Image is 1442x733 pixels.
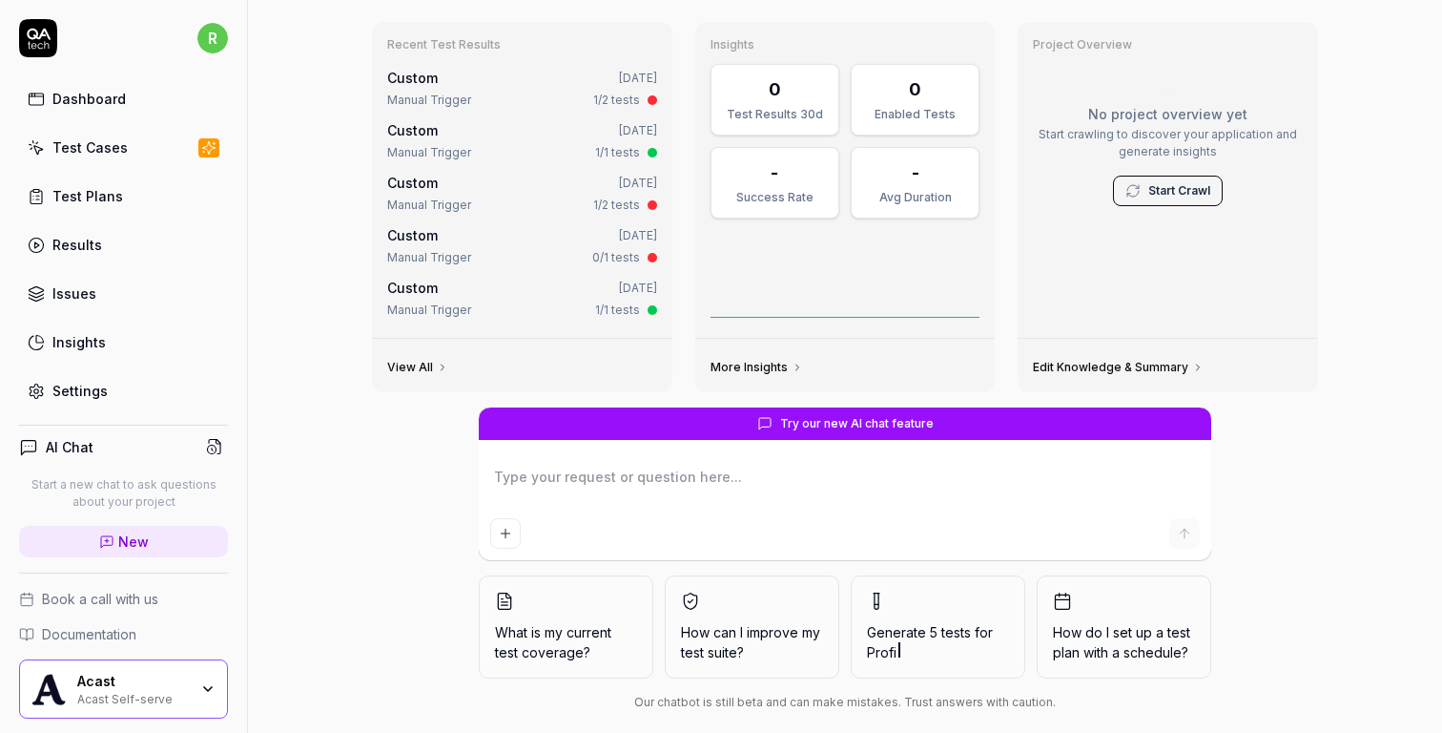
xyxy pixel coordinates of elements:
a: View All [387,360,448,375]
div: Test Plans [52,186,123,206]
div: 1/1 tests [595,302,640,319]
a: Custom[DATE]Manual Trigger1/2 tests [383,64,661,113]
p: Start a new chat to ask questions about your project [19,476,228,511]
a: Start Crawl [1148,182,1210,199]
div: 1/1 tests [595,144,640,161]
div: 0 [909,76,921,102]
button: Acast LogoAcastAcast Self-serve [19,660,228,719]
div: Enabled Tests [863,106,967,123]
span: Generate 5 tests for [867,622,1009,662]
h4: AI Chat [46,437,93,457]
h3: Recent Test Results [387,37,657,52]
div: Test Results 30d [723,106,827,123]
time: [DATE] [619,176,657,190]
span: Custom [387,70,438,86]
div: Test Cases [52,137,128,157]
div: Manual Trigger [387,197,471,214]
a: Results [19,226,228,263]
span: New [118,532,149,552]
a: Custom[DATE]Manual Trigger0/1 tests [383,221,661,270]
button: Generate 5 tests forProfi [851,576,1025,679]
button: What is my current test coverage? [479,576,653,679]
a: Book a call with us [19,589,228,609]
span: Book a call with us [42,589,158,609]
span: What is my current test coverage? [495,622,637,662]
div: Acast [77,673,188,690]
div: Dashboard [52,89,126,109]
span: How can I improve my test suite? [681,622,823,662]
a: Documentation [19,624,228,644]
div: 1/2 tests [593,92,640,109]
span: Try our new AI chat feature [780,415,934,432]
div: 1/2 tests [593,197,640,214]
a: New [19,526,228,557]
button: How do I set up a test plan with a schedule? [1037,576,1211,679]
p: No project overview yet [1033,104,1303,124]
time: [DATE] [619,228,657,242]
img: Acast Logo [31,672,66,706]
h3: Project Overview [1033,37,1303,52]
h3: Insights [711,37,980,52]
a: Test Cases [19,129,228,166]
a: Issues [19,275,228,312]
span: Custom [387,175,438,191]
time: [DATE] [619,123,657,137]
div: Manual Trigger [387,92,471,109]
a: Custom[DATE]Manual Trigger1/2 tests [383,169,661,218]
div: Avg Duration [863,189,967,206]
div: 0 [769,76,781,102]
div: Acast Self-serve [77,690,188,705]
time: [DATE] [619,281,657,295]
p: Start crawling to discover your application and generate insights [1033,126,1303,160]
div: Results [52,235,102,255]
a: Edit Knowledge & Summary [1033,360,1204,375]
button: How can I improve my test suite? [665,576,839,679]
time: [DATE] [619,71,657,85]
button: Add attachment [490,518,521,549]
a: More Insights [711,360,803,375]
div: Issues [52,283,96,304]
a: Settings [19,372,228,409]
div: Our chatbot is still beta and can make mistakes. Trust answers with caution. [479,694,1211,711]
div: Manual Trigger [387,249,471,266]
div: Manual Trigger [387,144,471,161]
span: Custom [387,227,438,243]
a: Custom[DATE]Manual Trigger1/1 tests [383,274,661,323]
div: - [771,159,778,185]
a: Custom[DATE]Manual Trigger1/1 tests [383,116,661,165]
span: Custom [387,122,438,138]
div: - [912,159,919,185]
div: Manual Trigger [387,302,471,319]
div: 0/1 tests [592,249,640,266]
span: Documentation [42,624,136,644]
div: Success Rate [723,189,827,206]
span: Profi [867,644,896,660]
a: Dashboard [19,80,228,117]
a: Insights [19,324,228,361]
button: r [197,19,228,57]
div: Insights [52,332,106,352]
div: Settings [52,381,108,401]
a: Test Plans [19,178,228,215]
span: How do I set up a test plan with a schedule? [1053,622,1195,662]
span: r [197,23,228,53]
span: Custom [387,280,438,296]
